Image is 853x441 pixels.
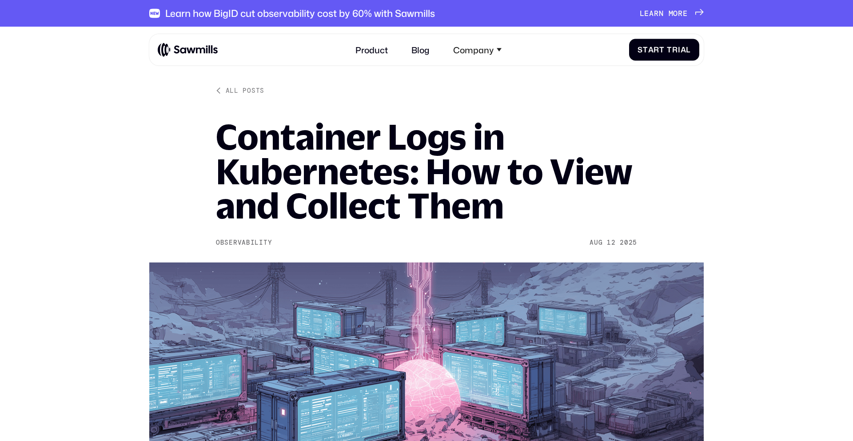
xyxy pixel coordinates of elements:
span: a [649,9,654,18]
span: m [669,9,674,18]
span: S [638,45,643,54]
span: r [678,9,683,18]
span: T [667,45,672,54]
span: r [654,9,659,18]
h1: Container Logs in Kubernetes: How to View and Collect Them [216,119,637,223]
span: e [644,9,649,18]
span: n [659,9,664,18]
a: StartTrial [629,39,700,60]
span: a [681,45,686,54]
a: Blog [405,38,436,61]
div: Observability [216,239,272,246]
a: All posts [216,86,264,95]
span: L [640,9,645,18]
div: 12 [607,239,615,246]
span: r [654,45,659,54]
div: 2025 [620,239,637,246]
div: Aug [590,239,602,246]
span: o [673,9,678,18]
div: All posts [226,86,264,95]
span: r [672,45,678,54]
span: l [686,45,691,54]
div: Company [446,38,508,61]
span: i [678,45,681,54]
span: a [648,45,654,54]
span: t [643,45,648,54]
span: e [683,9,688,18]
div: Learn how BigID cut observability cost by 60% with Sawmills [165,8,435,19]
a: Product [349,38,395,61]
a: Learnmore [640,9,704,18]
div: Company [453,44,494,55]
span: t [659,45,665,54]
